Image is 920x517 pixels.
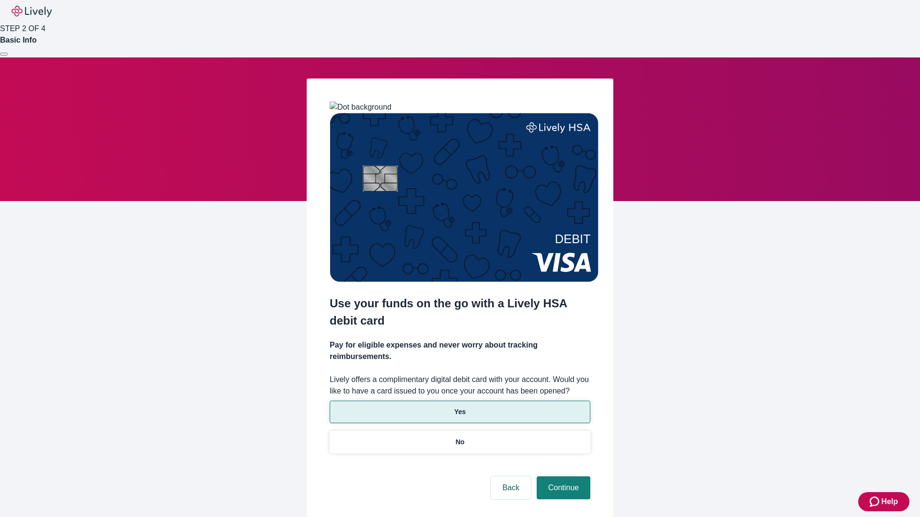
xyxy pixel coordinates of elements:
[870,496,881,507] svg: Zendesk support icon
[330,374,590,397] label: Lively offers a complimentary digital debit card with your account. Would you like to have a card...
[537,476,590,499] button: Continue
[330,101,391,113] img: Dot background
[330,339,590,362] h4: Pay for eligible expenses and never worry about tracking reimbursements.
[491,476,531,499] button: Back
[11,6,52,17] img: Lively
[858,492,909,511] button: Zendesk support iconHelp
[330,431,590,453] button: No
[456,437,465,447] p: No
[330,113,598,282] img: Debit card
[330,401,590,423] button: Yes
[330,295,590,329] h2: Use your funds on the go with a Lively HSA debit card
[454,407,466,417] p: Yes
[881,496,898,507] span: Help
